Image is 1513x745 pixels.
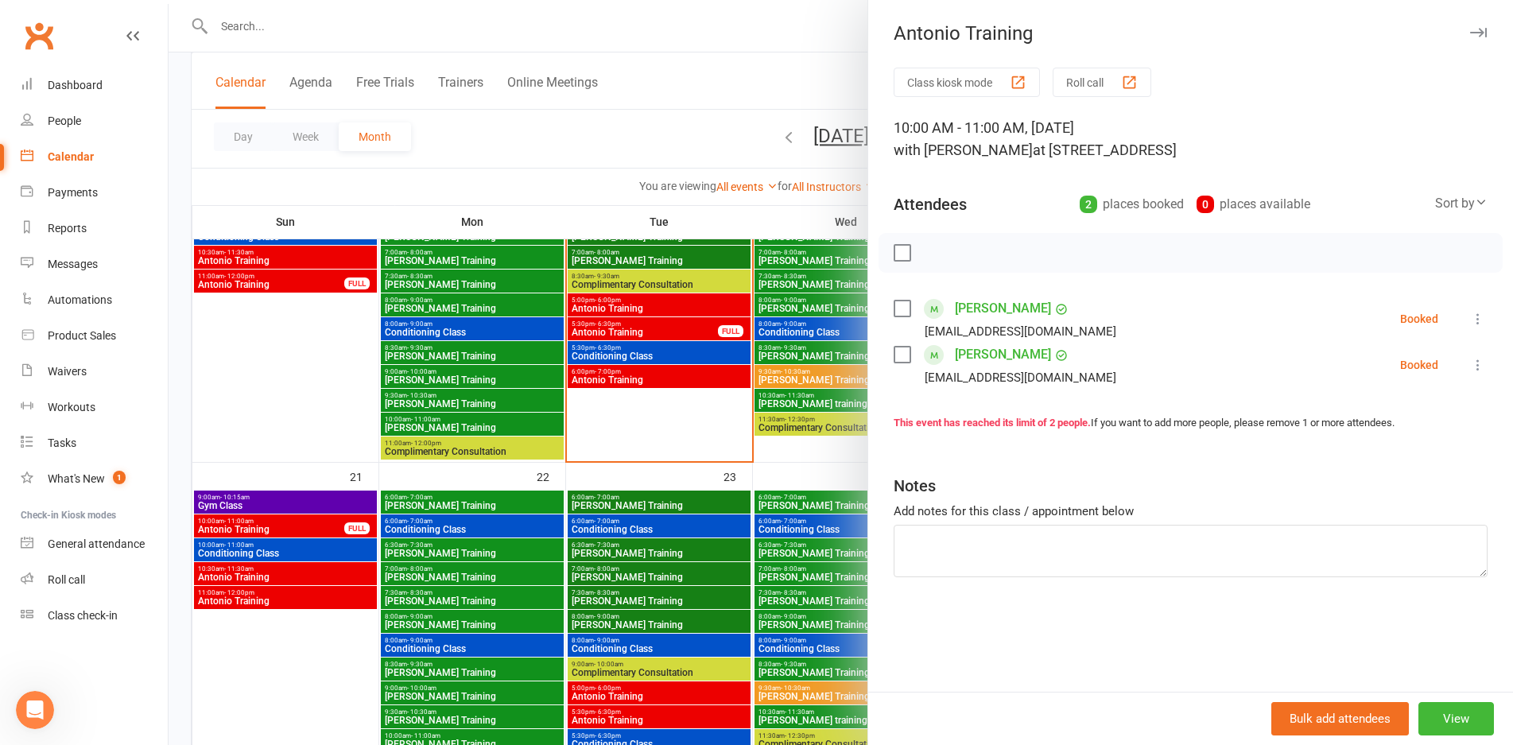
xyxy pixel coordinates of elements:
[48,186,98,199] div: Payments
[21,318,168,354] a: Product Sales
[1197,193,1310,215] div: places available
[1400,313,1438,324] div: Booked
[894,417,1091,429] strong: This event has reached its limit of 2 people.
[21,68,168,103] a: Dashboard
[19,16,59,56] a: Clubworx
[925,321,1116,342] div: [EMAIL_ADDRESS][DOMAIN_NAME]
[1080,196,1097,213] div: 2
[48,258,98,270] div: Messages
[48,365,87,378] div: Waivers
[48,114,81,127] div: People
[1435,193,1488,214] div: Sort by
[894,475,936,497] div: Notes
[894,502,1488,521] div: Add notes for this class / appointment below
[1053,68,1151,97] button: Roll call
[48,609,118,622] div: Class check-in
[48,401,95,413] div: Workouts
[1033,142,1177,158] span: at [STREET_ADDRESS]
[955,342,1051,367] a: [PERSON_NAME]
[894,117,1488,161] div: 10:00 AM - 11:00 AM, [DATE]
[48,472,105,485] div: What's New
[1418,702,1494,735] button: View
[21,246,168,282] a: Messages
[48,79,103,91] div: Dashboard
[21,175,168,211] a: Payments
[1197,196,1214,213] div: 0
[48,573,85,586] div: Roll call
[894,415,1488,432] div: If you want to add more people, please remove 1 or more attendees.
[868,22,1513,45] div: Antonio Training
[48,537,145,550] div: General attendance
[48,150,94,163] div: Calendar
[894,68,1040,97] button: Class kiosk mode
[21,211,168,246] a: Reports
[21,598,168,634] a: Class kiosk mode
[21,282,168,318] a: Automations
[113,471,126,484] span: 1
[21,103,168,139] a: People
[1080,193,1184,215] div: places booked
[21,139,168,175] a: Calendar
[21,562,168,598] a: Roll call
[48,222,87,235] div: Reports
[21,390,168,425] a: Workouts
[925,367,1116,388] div: [EMAIL_ADDRESS][DOMAIN_NAME]
[16,691,54,729] iframe: Intercom live chat
[894,193,967,215] div: Attendees
[48,293,112,306] div: Automations
[1271,702,1409,735] button: Bulk add attendees
[894,142,1033,158] span: with [PERSON_NAME]
[1400,359,1438,371] div: Booked
[21,461,168,497] a: What's New1
[21,354,168,390] a: Waivers
[48,329,116,342] div: Product Sales
[21,526,168,562] a: General attendance kiosk mode
[21,425,168,461] a: Tasks
[955,296,1051,321] a: [PERSON_NAME]
[48,437,76,449] div: Tasks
